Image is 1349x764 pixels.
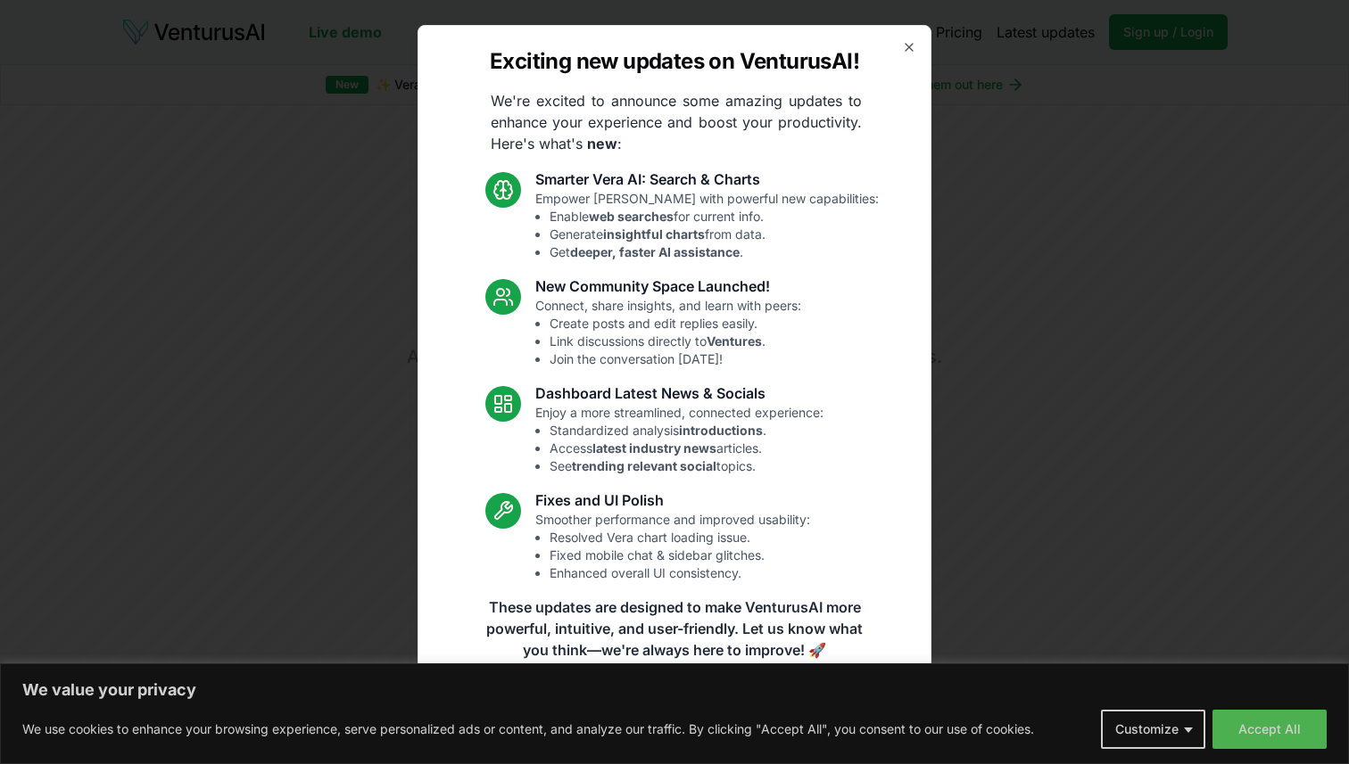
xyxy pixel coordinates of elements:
[535,190,879,261] p: Empower [PERSON_NAME] with powerful new capabilities:
[535,404,823,475] p: Enjoy a more streamlined, connected experience:
[550,243,879,261] li: Get .
[535,297,801,368] p: Connect, share insights, and learn with peers:
[572,458,716,473] strong: trending relevant social
[550,422,823,440] li: Standardized analysis .
[475,596,874,661] p: These updates are designed to make VenturusAI more powerful, intuitive, and user-friendly. Let us...
[550,440,823,457] li: Access articles.
[679,423,763,438] strong: introductions
[535,511,810,582] p: Smoother performance and improved usability:
[707,333,762,349] strong: Ventures
[550,457,823,475] li: See topics.
[550,564,810,582] li: Enhanced overall UI consistency.
[550,529,810,546] li: Resolved Vera chart loading issue.
[603,226,705,242] strong: insightful charts
[570,244,740,259] strong: deeper, faster AI assistance
[550,315,801,333] li: Create posts and edit replies easily.
[535,382,823,404] h3: Dashboard Latest News & Socials
[535,168,879,190] h3: Smarter Vera AI: Search & Charts
[535,275,801,297] h3: New Community Space Launched!
[550,333,801,350] li: Link discussions directly to .
[541,682,808,718] a: Read the full announcement on our blog!
[587,135,617,152] strong: new
[592,440,716,456] strong: latest industry news
[550,546,810,564] li: Fixed mobile chat & sidebar glitches.
[535,489,810,511] h3: Fixes and UI Polish
[490,47,859,76] h2: Exciting new updates on VenturusAI!
[589,209,674,224] strong: web searches
[550,350,801,368] li: Join the conversation [DATE]!
[550,208,879,226] li: Enable for current info.
[476,90,876,154] p: We're excited to announce some amazing updates to enhance your experience and boost your producti...
[550,226,879,243] li: Generate from data.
